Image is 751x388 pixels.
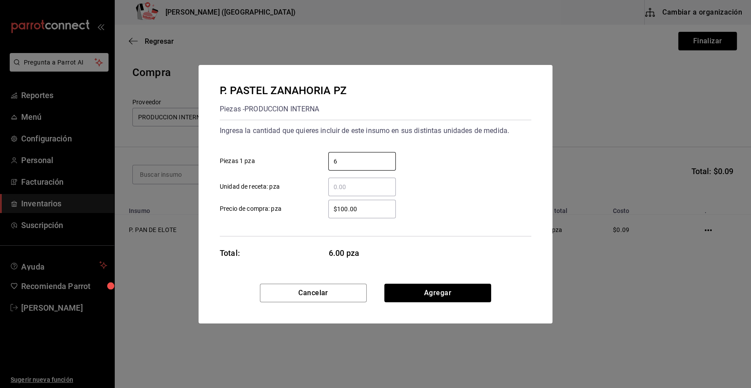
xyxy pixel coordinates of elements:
[328,156,396,167] input: Piezas 1 pza
[220,204,282,213] span: Precio de compra: pza
[328,182,396,192] input: Unidad de receta: pza
[328,204,396,214] input: Precio de compra: pza
[260,284,367,302] button: Cancelar
[220,83,346,99] div: P. PASTEL ZANAHORIA PZ
[220,124,531,138] div: Ingresa la cantidad que quieres incluir de este insumo en sus distintas unidades de medida.
[329,247,396,259] span: 6.00 pza
[220,156,255,166] span: Piezas 1 pza
[220,247,240,259] div: Total:
[220,102,346,116] div: Piezas - PRODUCCION INTERNA
[384,284,491,302] button: Agregar
[220,182,280,191] span: Unidad de receta: pza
